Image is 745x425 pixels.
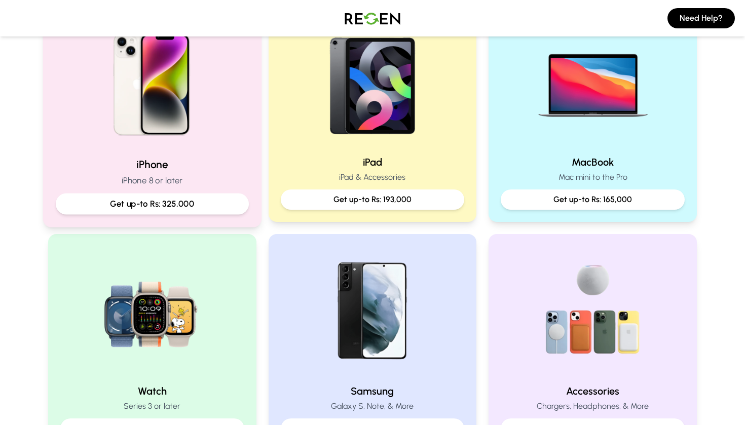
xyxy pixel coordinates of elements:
[281,171,465,183] p: iPad & Accessories
[64,198,240,210] p: Get up-to Rs: 325,000
[308,246,437,376] img: Samsung
[281,155,465,169] h2: iPad
[84,13,220,149] img: iPhone
[528,17,658,147] img: MacBook
[501,400,685,412] p: Chargers, Headphones, & More
[337,4,408,32] img: Logo
[289,194,457,206] p: Get up-to Rs: 193,000
[667,8,735,28] button: Need Help?
[501,171,685,183] p: Mac mini to the Pro
[56,157,249,172] h2: iPhone
[87,246,217,376] img: Watch
[528,246,658,376] img: Accessories
[501,155,685,169] h2: MacBook
[56,174,249,187] p: iPhone 8 or later
[308,17,437,147] img: iPad
[509,194,677,206] p: Get up-to Rs: 165,000
[60,384,244,398] h2: Watch
[60,400,244,412] p: Series 3 or later
[281,400,465,412] p: Galaxy S, Note, & More
[281,384,465,398] h2: Samsung
[501,384,685,398] h2: Accessories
